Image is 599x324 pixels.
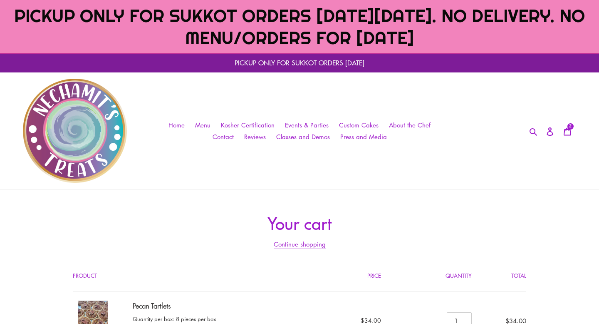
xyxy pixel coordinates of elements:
a: Events & Parties [281,119,333,131]
span: Contact [213,132,234,141]
img: Nechamit&#39;s Treats [23,79,127,183]
span: Menu [195,121,210,130]
th: Total [481,260,526,292]
ul: Product details [133,313,216,323]
span: Press and Media [340,132,387,141]
span: 2 [569,124,572,128]
a: Pecan Tartlets [133,301,171,311]
a: Custom Cakes [335,119,383,131]
li: Quantity per box: 8 pieces per box [133,315,216,323]
th: Quantity [390,260,481,292]
span: PICKUP ONLY FOR SUKKOT ORDERS [DATE][DATE]. NO DELIVERY. NO MENU/ORDERS FOR [DATE] [14,5,585,49]
th: Product [73,260,277,292]
a: 2 [559,122,576,140]
span: Home [168,121,185,130]
span: About the Chef [389,121,431,130]
span: Custom Cakes [339,121,379,130]
a: Home [164,119,189,131]
span: Kosher Certification [221,121,275,130]
span: Reviews [244,132,266,141]
h1: Your cart [73,212,526,233]
span: Events & Parties [285,121,329,130]
a: Classes and Demos [272,131,334,143]
a: Contact [208,131,238,143]
a: Menu [191,119,215,131]
a: Kosher Certification [217,119,279,131]
a: Reviews [240,131,270,143]
a: Continue shopping [274,240,326,249]
a: Press and Media [336,131,391,143]
a: About the Chef [385,119,435,131]
th: Price [277,260,391,292]
span: Classes and Demos [276,132,330,141]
